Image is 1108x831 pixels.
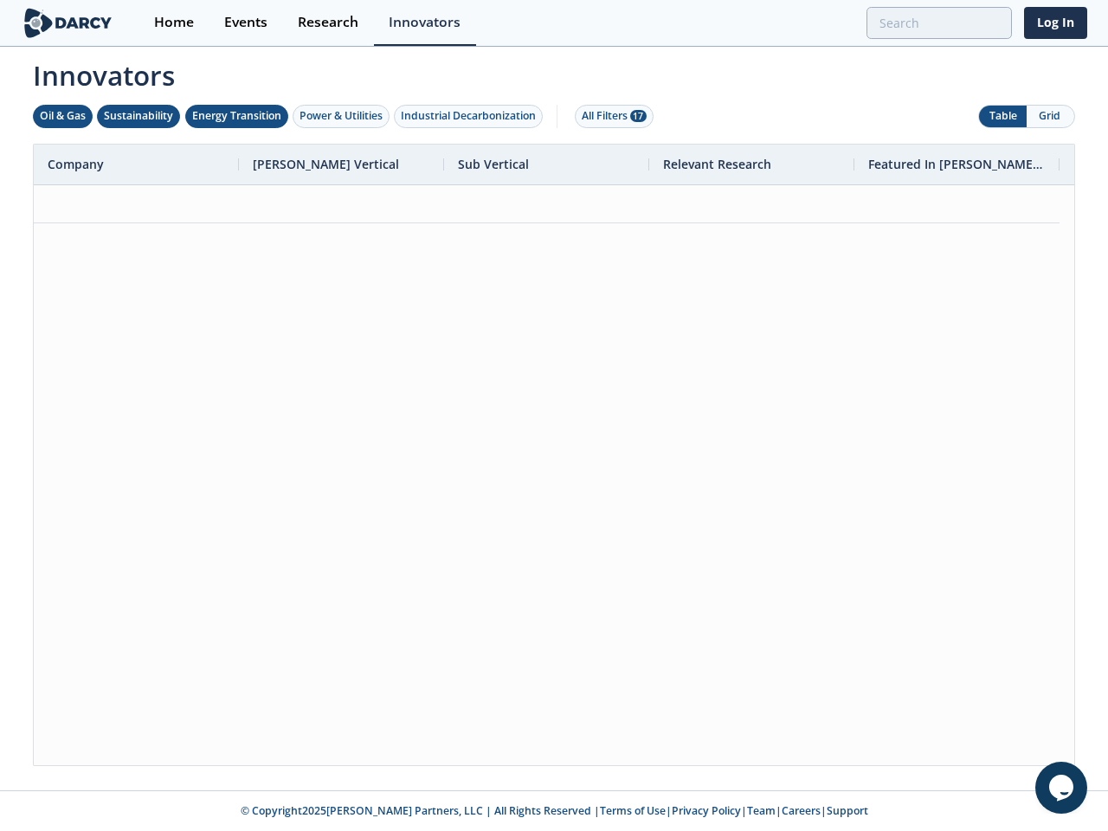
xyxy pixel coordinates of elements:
div: Energy Transition [192,108,281,124]
button: All Filters 17 [575,105,654,128]
a: Log In [1024,7,1087,39]
span: Relevant Research [663,156,771,172]
p: © Copyright 2025 [PERSON_NAME] Partners, LLC | All Rights Reserved | | | | | [24,803,1084,819]
button: Sustainability [97,105,180,128]
a: Team [747,803,776,818]
img: logo-wide.svg [21,8,115,38]
button: Power & Utilities [293,105,390,128]
div: Oil & Gas [40,108,86,124]
a: Support [827,803,868,818]
button: Energy Transition [185,105,288,128]
button: Oil & Gas [33,105,93,128]
span: Company [48,156,104,172]
a: Careers [782,803,821,818]
span: Sub Vertical [458,156,529,172]
span: Innovators [21,48,1087,95]
button: Grid [1027,106,1074,127]
a: Terms of Use [600,803,666,818]
span: [PERSON_NAME] Vertical [253,156,399,172]
iframe: chat widget [1035,762,1091,814]
div: Sustainability [104,108,173,124]
a: Privacy Policy [672,803,741,818]
div: Events [224,16,267,29]
div: All Filters [582,108,647,124]
div: Research [298,16,358,29]
div: Home [154,16,194,29]
input: Advanced Search [866,7,1012,39]
span: 17 [630,110,647,122]
div: Power & Utilities [300,108,383,124]
span: Featured In [PERSON_NAME] Live [868,156,1046,172]
div: Innovators [389,16,461,29]
button: Table [979,106,1027,127]
button: Industrial Decarbonization [394,105,543,128]
div: Industrial Decarbonization [401,108,536,124]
